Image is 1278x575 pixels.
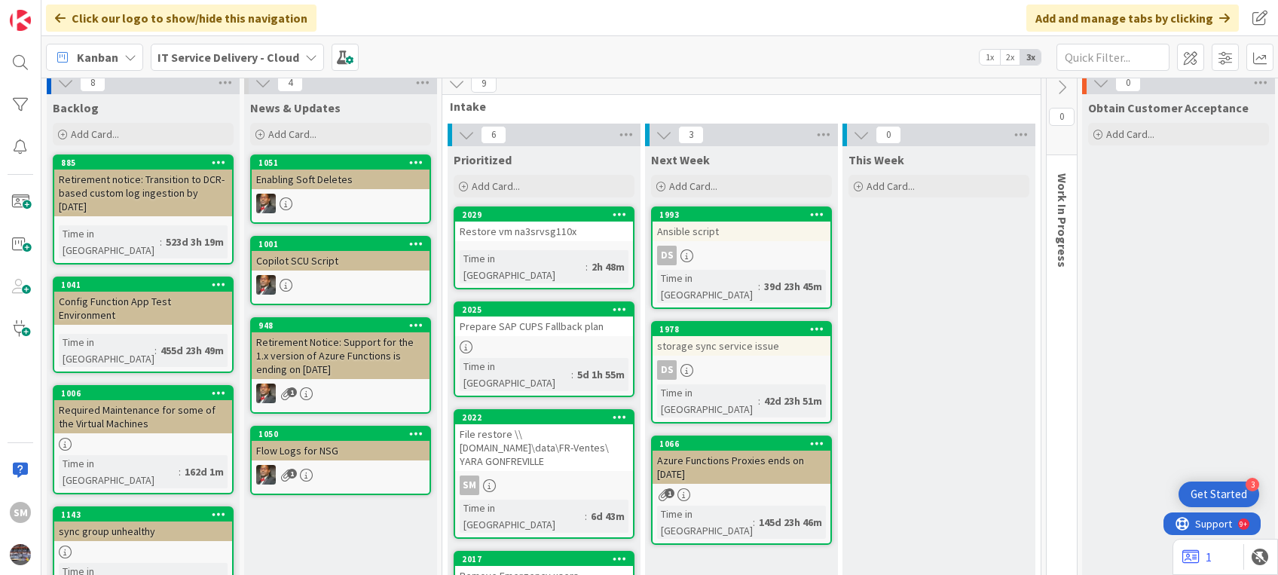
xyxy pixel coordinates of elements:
[455,411,633,471] div: 2022File restore \\[DOMAIN_NAME]\data\FR-Ventes\ YARA GONFREVILLE
[1106,127,1154,141] span: Add Card...
[653,246,830,265] div: DS
[753,514,755,531] span: :
[455,303,633,336] div: 2025Prepare SAP CUPS Fallback plan
[653,222,830,241] div: Ansible script
[54,508,232,521] div: 1143
[659,439,830,449] div: 1066
[32,2,69,20] span: Support
[252,156,430,170] div: 1051
[1115,74,1141,92] span: 0
[250,426,431,495] a: 1050Flow Logs for NSGDP
[61,158,232,168] div: 885
[252,194,430,213] div: DP
[659,324,830,335] div: 1978
[653,437,830,451] div: 1066
[10,10,31,31] img: Visit kanbanzone.com
[154,342,157,359] span: :
[657,506,753,539] div: Time in [GEOGRAPHIC_DATA]
[653,360,830,380] div: DS
[252,319,430,332] div: 948
[10,502,31,523] div: SM
[657,246,677,265] div: DS
[59,455,179,488] div: Time in [GEOGRAPHIC_DATA]
[481,126,506,144] span: 6
[54,278,232,292] div: 1041
[80,74,105,92] span: 8
[252,237,430,271] div: 1001Copilot SCU Script
[455,411,633,424] div: 2022
[54,292,232,325] div: Config Function App Test Environment
[571,366,573,383] span: :
[61,388,232,399] div: 1006
[876,126,901,144] span: 0
[657,270,758,303] div: Time in [GEOGRAPHIC_DATA]
[455,476,633,495] div: SM
[867,179,915,193] span: Add Card...
[46,5,316,32] div: Click our logo to show/hide this navigation
[250,317,431,414] a: 948Retirement Notice: Support for the 1.x version of Azure Functions is ending on [DATE]DP
[252,384,430,403] div: DP
[250,154,431,224] a: 1051Enabling Soft DeletesDP
[252,332,430,379] div: Retirement Notice: Support for the 1.x version of Azure Functions is ending on [DATE]
[277,74,303,92] span: 4
[54,156,232,170] div: 885
[268,127,316,141] span: Add Card...
[460,250,585,283] div: Time in [GEOGRAPHIC_DATA]
[258,429,430,439] div: 1050
[455,208,633,241] div: 2029Restore vm na3srvsg110x
[54,521,232,541] div: sync group unhealthy
[1056,44,1169,71] input: Quick Filter...
[651,152,710,167] span: Next Week
[287,469,297,479] span: 1
[653,451,830,484] div: Azure Functions Proxies ends on [DATE]
[657,384,758,417] div: Time in [GEOGRAPHIC_DATA]
[657,360,677,380] div: DS
[653,437,830,484] div: 1066Azure Functions Proxies ends on [DATE]
[455,303,633,317] div: 2025
[256,384,276,403] img: DP
[460,476,479,495] div: SM
[76,6,84,18] div: 9+
[54,278,232,325] div: 1041Config Function App Test Environment
[755,514,826,531] div: 145d 23h 46m
[472,179,520,193] span: Add Card...
[258,320,430,331] div: 948
[1246,478,1259,491] div: 3
[250,100,341,115] span: News & Updates
[252,237,430,251] div: 1001
[678,126,704,144] span: 3
[460,358,571,391] div: Time in [GEOGRAPHIC_DATA]
[287,387,297,397] span: 1
[462,412,633,423] div: 2022
[1055,173,1070,268] span: Work In Progress
[252,170,430,189] div: Enabling Soft Deletes
[651,206,832,309] a: 1993Ansible scriptDSTime in [GEOGRAPHIC_DATA]:39d 23h 45m
[54,156,232,216] div: 885Retirement notice: Transition to DCR-based custom log ingestion by [DATE]
[53,385,234,494] a: 1006Required Maintenance for some of the Virtual MachinesTime in [GEOGRAPHIC_DATA]:162d 1m
[665,488,674,498] span: 1
[462,210,633,220] div: 2029
[71,127,119,141] span: Add Card...
[455,424,633,471] div: File restore \\[DOMAIN_NAME]\data\FR-Ventes\ YARA GONFREVILLE
[160,234,162,250] span: :
[462,304,633,315] div: 2025
[1000,50,1020,65] span: 2x
[258,158,430,168] div: 1051
[258,239,430,249] div: 1001
[471,75,497,93] span: 9
[653,323,830,356] div: 1978storage sync service issue
[252,156,430,189] div: 1051Enabling Soft Deletes
[651,321,832,424] a: 1978storage sync service issueDSTime in [GEOGRAPHIC_DATA]:42d 23h 51m
[653,208,830,241] div: 1993Ansible script
[252,319,430,379] div: 948Retirement Notice: Support for the 1.x version of Azure Functions is ending on [DATE]
[1049,108,1075,126] span: 0
[455,208,633,222] div: 2029
[758,393,760,409] span: :
[53,277,234,373] a: 1041Config Function App Test EnvironmentTime in [GEOGRAPHIC_DATA]:455d 23h 49m
[760,393,826,409] div: 42d 23h 51m
[252,465,430,485] div: DP
[61,509,232,520] div: 1143
[157,342,228,359] div: 455d 23h 49m
[256,465,276,485] img: DP
[59,334,154,367] div: Time in [GEOGRAPHIC_DATA]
